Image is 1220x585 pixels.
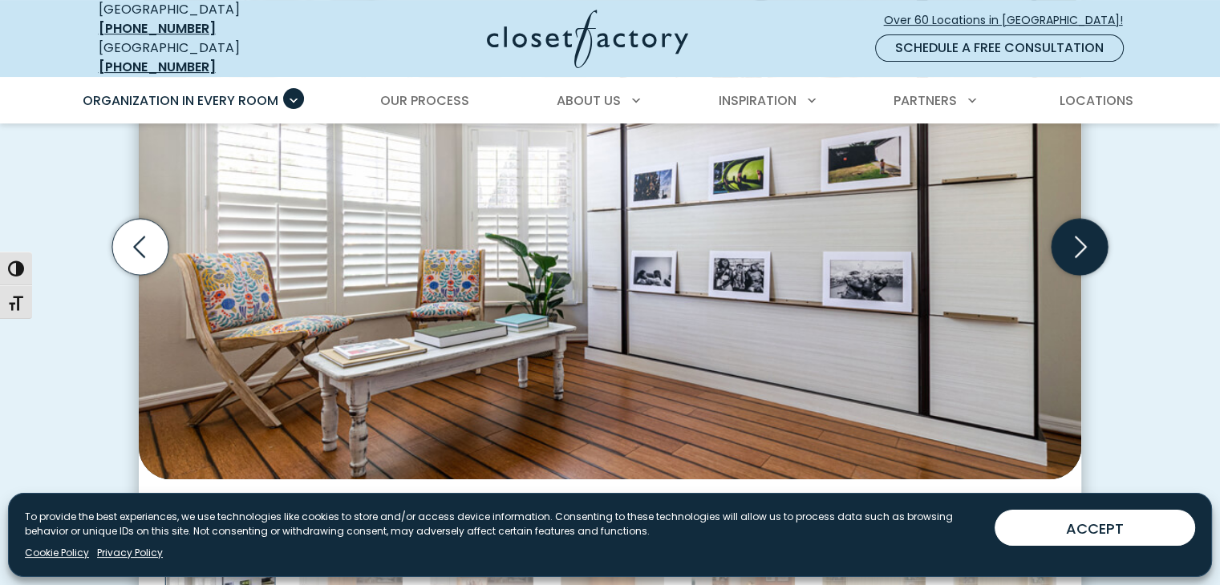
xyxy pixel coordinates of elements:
div: [GEOGRAPHIC_DATA] [99,38,331,77]
button: Next slide [1045,212,1114,281]
a: Privacy Policy [97,546,163,560]
nav: Primary Menu [71,79,1149,123]
span: About Us [557,91,621,110]
a: [PHONE_NUMBER] [99,58,216,76]
a: Schedule a Free Consultation [875,34,1124,62]
span: Locations [1059,91,1133,110]
span: Our Process [380,91,469,110]
button: ACCEPT [995,510,1195,546]
span: Organization in Every Room [83,91,278,110]
a: Over 60 Locations in [GEOGRAPHIC_DATA]! [883,6,1137,34]
button: Previous slide [106,212,175,281]
span: Inspiration [719,91,796,110]
a: Cookie Policy [25,546,89,560]
span: Over 60 Locations in [GEOGRAPHIC_DATA]! [884,12,1136,29]
p: To provide the best experiences, we use technologies like cookies to store and/or access device i... [25,510,982,539]
a: [PHONE_NUMBER] [99,19,216,38]
span: Partners [894,91,957,110]
figcaption: Slab-front cabinets conceal the fold-down wall bed, customized with integrated art rails for a de... [139,479,1081,508]
img: Closet Factory Logo [487,10,688,68]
